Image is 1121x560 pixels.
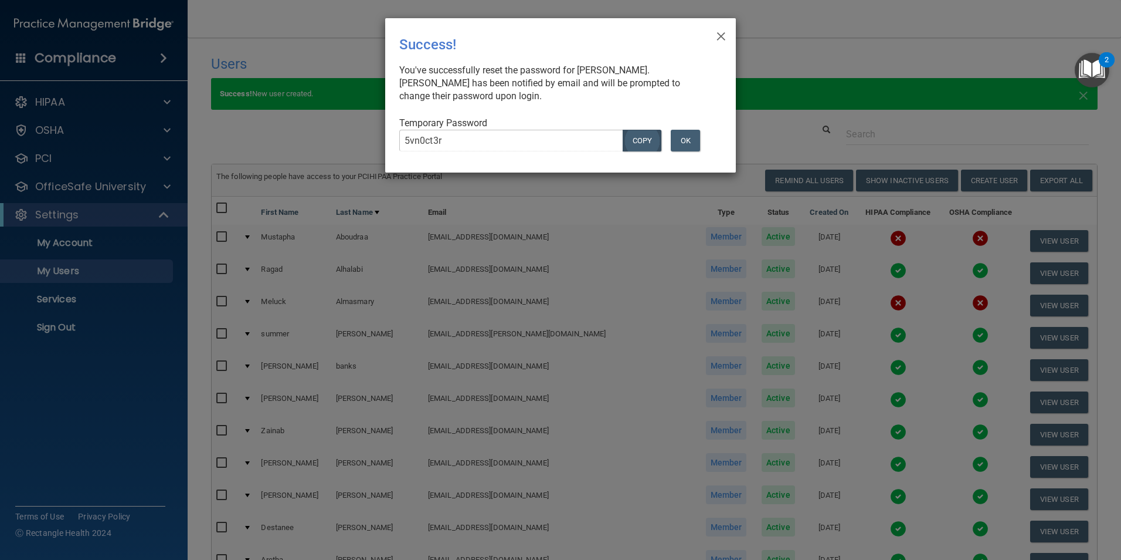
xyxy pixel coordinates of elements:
[671,130,700,151] button: OK
[399,117,487,129] span: Temporary Password
[623,130,661,151] button: COPY
[1075,53,1109,87] button: Open Resource Center, 2 new notifications
[716,23,726,46] span: ×
[399,28,674,62] div: Success!
[399,64,712,103] div: You've successfully reset the password for [PERSON_NAME]. [PERSON_NAME] has been notified by emai...
[1105,60,1109,75] div: 2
